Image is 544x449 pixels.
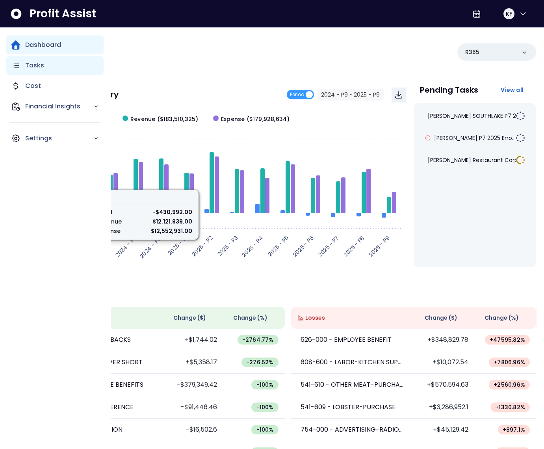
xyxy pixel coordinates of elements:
td: -$91,446.46 [162,396,223,419]
text: 2024 - P11 [113,234,138,259]
p: Tasks [25,61,44,70]
img: Not yet Started [516,111,525,121]
td: +$5,358.17 [162,351,223,374]
text: 2025 - P8 [342,234,366,258]
span: KF [506,10,512,18]
span: + 47595.82 % [490,336,525,344]
span: -100 % [256,381,273,389]
p: Settings [25,134,93,143]
span: Period [290,90,304,99]
td: -$379,349.42 [162,374,223,396]
span: -276.52 % [246,358,274,366]
button: View all [494,83,530,97]
span: Profit Assist [30,7,96,21]
p: 608-600 - LABOR-KITCHEN SUP-OT [301,358,404,367]
td: +$1,744.02 [162,329,223,351]
p: Wins & Losses [39,289,536,297]
span: + 2560.96 % [494,381,525,389]
span: Revenue ($183,510,325) [130,115,198,123]
span: View all [501,86,524,94]
td: +$570,594.63 [414,374,475,396]
span: + 1330.82 % [495,403,525,411]
span: -100 % [256,403,273,411]
text: 2025 - P5 [266,234,290,258]
td: +$3,286,952.1 [414,396,475,419]
p: Dashboard [25,40,61,50]
td: +$10,072.54 [414,351,475,374]
td: +$348,829.78 [414,329,475,351]
p: R365 [465,48,479,56]
img: In Progress [516,155,525,165]
text: 2025 - P9 [367,234,392,258]
p: 626-000 - EMPLOYEE BENEFIT [301,335,392,345]
text: 2025 - P3 [215,234,240,258]
img: Not yet Started [516,133,525,143]
span: + 7806.96 % [494,358,525,366]
span: [PERSON_NAME] P7 2025 Erro... [434,134,516,142]
text: 2025 - P7 [316,234,341,258]
p: Financial Insights [25,102,93,111]
td: -$16,502.6 [162,419,223,441]
p: 541-609 - LOBSTER-PURCHASE [301,402,395,412]
p: Pending Tasks [420,86,478,94]
span: Change ( $ ) [173,314,206,322]
text: 2025 - P1 [166,234,189,257]
span: -2764.77 % [242,336,274,344]
span: Change ( $ ) [425,314,457,322]
text: 2024 - P12 [138,234,164,260]
span: [PERSON_NAME] SOUTHLAKE P7 20... [428,112,523,120]
td: +$45,129.42 [414,419,475,441]
button: 2024 - P9 ~ 2025 - P9 [317,89,384,101]
span: [PERSON_NAME] Restaurant Corp... [428,156,522,164]
span: Expense ($179,928,634) [221,115,290,123]
text: 2025 - P6 [291,234,316,258]
text: 2025 - P2 [190,234,214,258]
button: Download [392,88,406,102]
span: Losses [305,314,325,322]
span: -100 % [256,426,273,434]
span: + 897.1 % [503,426,525,434]
span: Change (%) [233,314,267,322]
text: 2025 - P4 [240,234,265,259]
p: 754-000 - ADVERTISING-RADIO/TV [301,425,404,434]
p: Cost [25,81,41,91]
span: Change (%) [485,314,519,322]
p: 541-610 - OTHER MEAT-PURCHASE [301,380,404,389]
